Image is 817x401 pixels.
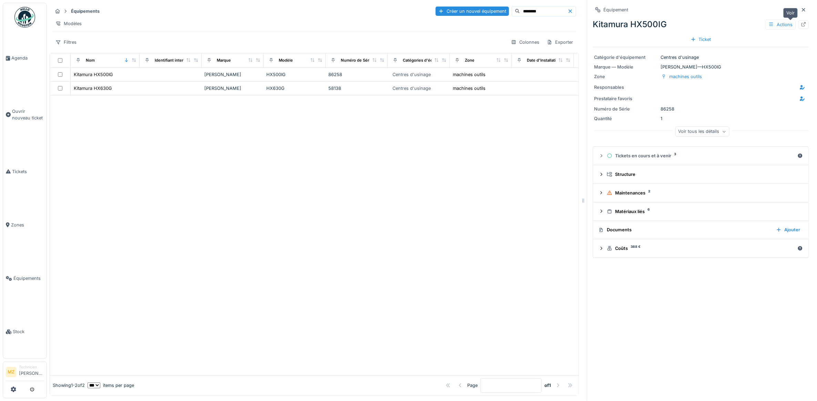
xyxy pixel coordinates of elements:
div: machines outils [453,85,486,92]
div: Exporter [544,37,576,47]
summary: Coûts388 € [596,242,806,255]
div: Voir [783,8,798,18]
div: Centres d'usinage [594,54,807,61]
div: Structure [607,171,800,178]
div: Maintenances [607,190,800,196]
div: Voir tous les détails [675,127,729,137]
div: Kitamura HX630G [74,85,112,92]
div: Centres d'usinage [392,71,431,78]
a: Tickets [3,145,47,198]
div: [PERSON_NAME] — HX500IG [594,64,807,70]
div: Modèles [52,19,85,29]
span: Ouvrir nouveau ticket [12,108,44,121]
div: Filtres [52,37,80,47]
div: 1 [594,115,807,122]
summary: Matériaux liés6 [596,205,806,218]
summary: Tickets en cours et à venir3 [596,149,806,162]
div: Matériaux liés [607,208,800,215]
div: Centres d'usinage [392,85,431,92]
div: Documents [599,226,770,233]
div: Colonnes [508,37,542,47]
div: Identifiant interne [155,57,188,63]
a: Équipements [3,252,47,305]
div: machines outils [453,71,486,78]
div: Technicien [19,365,44,370]
div: Numéro de Série [341,57,372,63]
span: Zones [11,222,44,228]
div: items per page [88,382,134,389]
div: Kitamura HX500IG [74,71,113,78]
div: Page [467,382,478,389]
div: Nom [86,57,95,63]
span: Équipements [13,275,44,282]
strong: of 1 [544,382,551,389]
div: 86258 [594,106,807,112]
strong: Équipements [68,8,102,14]
img: Badge_color-CXgf-gQk.svg [14,7,35,28]
div: [PERSON_NAME] [204,85,261,92]
div: 58138 [328,85,385,92]
div: Modèle [279,57,293,63]
span: Tickets [12,168,44,175]
div: Catégorie d'équipement [594,54,658,61]
div: Prestataire favoris [594,95,646,102]
a: Agenda [3,31,47,85]
a: Stock [3,305,47,358]
div: Quantité [594,115,658,122]
li: MZ [6,367,16,377]
div: Actions [765,20,796,30]
div: Tickets en cours et à venir [607,152,795,159]
li: [PERSON_NAME] [19,365,44,379]
div: HX630G [266,85,323,92]
div: Responsables [594,84,646,91]
div: Date d'Installation [527,57,561,63]
summary: Maintenances2 [596,187,806,199]
div: machines outils [670,73,702,80]
div: 86258 [328,71,385,78]
div: [PERSON_NAME] [204,71,261,78]
div: Coûts [607,245,795,252]
div: Showing 1 - 2 of 2 [53,382,85,389]
div: Équipement [603,7,628,13]
div: Ticket [688,35,714,44]
a: MZ Technicien[PERSON_NAME] [6,365,44,381]
div: HX500IG [266,71,323,78]
span: Agenda [11,55,44,61]
div: Zone [594,73,658,80]
a: Ouvrir nouveau ticket [3,85,47,145]
a: Zones [3,198,47,252]
div: Catégories d'équipement [403,57,451,63]
div: Numéro de Série [594,106,658,112]
div: Ajouter [773,225,803,234]
div: Kitamura HX500IG [593,18,809,31]
div: Zone [465,57,474,63]
summary: Structure [596,168,806,181]
span: Stock [13,328,44,335]
div: Marque — Modèle [594,64,658,70]
summary: DocumentsAjouter [596,224,806,236]
div: Marque [217,57,231,63]
div: Créer un nouvel équipement [436,7,509,16]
